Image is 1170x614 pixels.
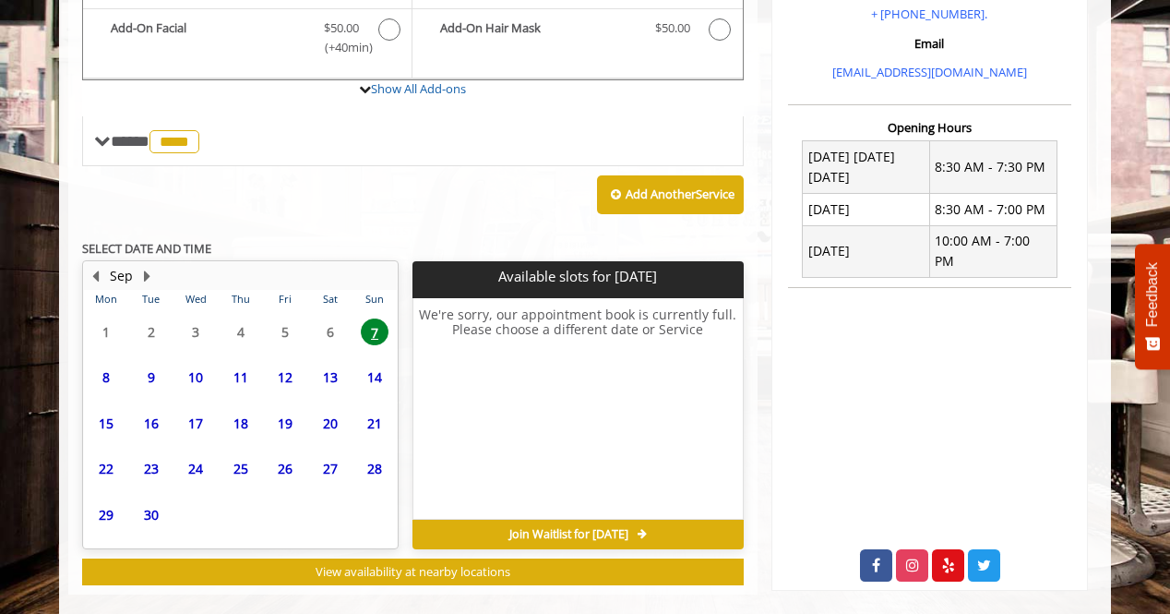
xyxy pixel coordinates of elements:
[1144,262,1161,327] span: Feedback
[92,410,120,437] span: 15
[92,18,402,62] label: Add-On Facial
[361,364,388,391] span: 14
[307,290,352,308] th: Sat
[361,319,388,345] span: 7
[271,410,299,437] span: 19
[929,194,1057,225] td: 8:30 AM - 7:00 PM
[307,446,352,492] td: Select day27
[316,455,344,482] span: 27
[84,400,128,446] td: Select day15
[655,18,690,38] span: $50.00
[182,410,209,437] span: 17
[263,290,307,308] th: Fri
[793,37,1067,50] h3: Email
[788,121,1071,134] h3: Opening Hours
[832,64,1027,80] a: [EMAIL_ADDRESS][DOMAIN_NAME]
[218,400,262,446] td: Select day18
[182,364,209,391] span: 10
[92,455,120,482] span: 22
[88,266,102,286] button: Previous Month
[263,355,307,401] td: Select day12
[263,400,307,446] td: Select day19
[218,355,262,401] td: Select day11
[871,6,987,22] a: + [PHONE_NUMBER].
[173,290,218,308] th: Wed
[137,410,165,437] span: 16
[82,240,211,257] b: SELECT DATE AND TIME
[218,446,262,492] td: Select day25
[420,269,735,284] p: Available slots for [DATE]
[307,400,352,446] td: Select day20
[173,400,218,446] td: Select day17
[227,455,255,482] span: 25
[352,400,398,446] td: Select day21
[929,141,1057,194] td: 8:30 AM - 7:30 PM
[361,410,388,437] span: 21
[509,527,628,542] span: Join Waitlist for [DATE]
[929,225,1057,278] td: 10:00 AM - 7:00 PM
[84,290,128,308] th: Mon
[227,410,255,437] span: 18
[271,455,299,482] span: 26
[128,492,173,538] td: Select day30
[84,492,128,538] td: Select day29
[82,559,744,585] button: View availability at nearby locations
[315,38,369,57] span: (+40min )
[227,364,255,391] span: 11
[1135,244,1170,369] button: Feedback - Show survey
[422,18,733,45] label: Add-On Hair Mask
[316,563,510,580] span: View availability at nearby locations
[352,446,398,492] td: Select day28
[271,364,299,391] span: 12
[139,266,154,286] button: Next Month
[137,455,165,482] span: 23
[182,455,209,482] span: 24
[307,355,352,401] td: Select day13
[803,194,930,225] td: [DATE]
[92,501,120,528] span: 29
[128,400,173,446] td: Select day16
[173,355,218,401] td: Select day10
[803,141,930,194] td: [DATE] [DATE] [DATE]
[413,307,742,512] h6: We're sorry, our appointment book is currently full. Please choose a different date or Service
[316,364,344,391] span: 13
[110,266,133,286] button: Sep
[173,446,218,492] td: Select day24
[803,225,930,278] td: [DATE]
[440,18,636,41] b: Add-On Hair Mask
[84,446,128,492] td: Select day22
[263,446,307,492] td: Select day26
[597,175,744,214] button: Add AnotherService
[371,80,466,97] a: Show All Add-ons
[137,364,165,391] span: 9
[128,446,173,492] td: Select day23
[352,308,398,355] td: Select day7
[352,355,398,401] td: Select day14
[137,501,165,528] span: 30
[218,290,262,308] th: Thu
[361,455,388,482] span: 28
[352,290,398,308] th: Sun
[92,364,120,391] span: 8
[316,410,344,437] span: 20
[128,355,173,401] td: Select day9
[128,290,173,308] th: Tue
[84,355,128,401] td: Select day8
[626,186,734,202] b: Add Another Service
[111,18,305,57] b: Add-On Facial
[324,18,359,38] span: $50.00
